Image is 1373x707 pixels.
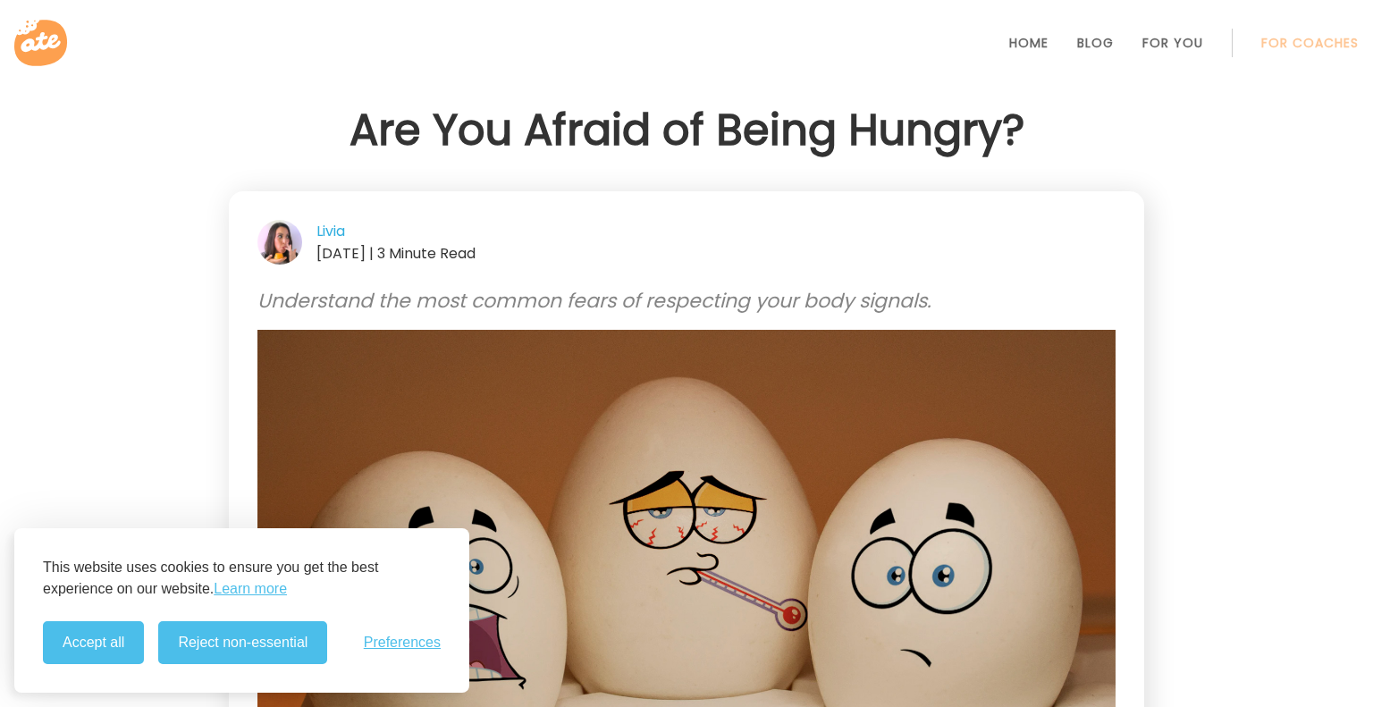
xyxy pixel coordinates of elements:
img: author-Livia.jpeg [257,220,302,265]
a: For Coaches [1261,36,1359,50]
a: For You [1142,36,1203,50]
span: Preferences [364,635,441,651]
button: Toggle preferences [364,635,441,651]
a: Livia [316,221,345,242]
h1: Are You Afraid of Being Hungry? [229,98,1144,163]
a: Blog [1077,36,1114,50]
p: Understand the most common fears of respecting your body signals. [257,279,1116,316]
button: Accept all cookies [43,621,144,664]
button: Reject non-essential [158,621,327,664]
div: [DATE] | 3 Minute Read [257,242,1116,265]
a: Learn more [214,578,287,600]
p: This website uses cookies to ensure you get the best experience on our website. [43,557,441,600]
a: Home [1009,36,1049,50]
